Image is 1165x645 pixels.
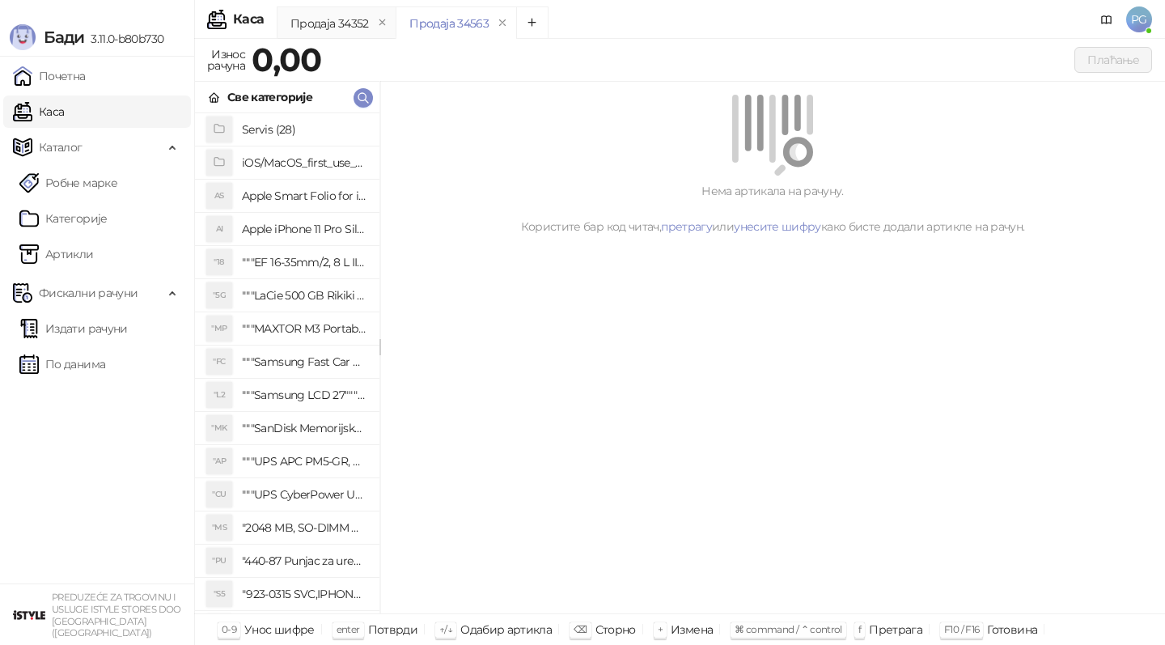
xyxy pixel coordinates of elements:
[39,131,83,163] span: Каталог
[372,16,393,30] button: remove
[987,619,1037,640] div: Готовина
[858,623,861,635] span: f
[242,548,366,574] h4: "440-87 Punjac za uredjaje sa micro USB portom 4/1, Stand."
[19,202,108,235] a: Категорије
[658,623,663,635] span: +
[19,348,105,380] a: По данима
[869,619,922,640] div: Претрага
[1094,6,1120,32] a: Документација
[195,113,379,613] div: grid
[206,349,232,375] div: "FC
[44,28,84,47] span: Бади
[206,316,232,342] div: "MP
[242,316,366,342] h4: """MAXTOR M3 Portable 2TB 2.5"""" crni eksterni hard disk HX-M201TCB/GM"""
[242,448,366,474] h4: """UPS APC PM5-GR, Essential Surge Arrest,5 utic_nica"""
[204,44,248,76] div: Износ рачуна
[492,16,513,30] button: remove
[13,60,86,92] a: Почетна
[13,95,64,128] a: Каса
[242,117,366,142] h4: Servis (28)
[19,312,128,345] a: Издати рачуни
[233,13,264,26] div: Каса
[206,282,232,308] div: "5G
[242,415,366,441] h4: """SanDisk Memorijska kartica 256GB microSDXC sa SD adapterom SDSQXA1-256G-GN6MA - Extreme PLUS, ...
[242,581,366,607] h4: "923-0315 SVC,IPHONE 5/5S BATTERY REMOVAL TRAY Držač za iPhone sa kojim se otvara display
[13,599,45,631] img: 64x64-companyLogo-77b92cf4-9946-4f36-9751-bf7bb5fd2c7d.png
[222,623,236,635] span: 0-9
[206,448,232,474] div: "AP
[206,482,232,507] div: "CU
[409,15,489,32] div: Продаја 34563
[242,183,366,209] h4: Apple Smart Folio for iPad mini (A17 Pro) - Sage
[516,6,549,39] button: Add tab
[52,592,181,639] small: PREDUZEĆE ZA TRGOVINU I USLUGE ISTYLE STORES DOO [GEOGRAPHIC_DATA] ([GEOGRAPHIC_DATA])
[19,167,117,199] a: Робне марке
[206,382,232,408] div: "L2
[735,623,842,635] span: ⌘ command / ⌃ control
[206,581,232,607] div: "S5
[39,277,138,309] span: Фискални рачуни
[206,515,232,541] div: "MS
[242,282,366,308] h4: """LaCie 500 GB Rikiki USB 3.0 / Ultra Compact & Resistant aluminum / USB 3.0 / 2.5"""""""
[242,249,366,275] h4: """EF 16-35mm/2, 8 L III USM"""
[19,238,94,270] a: ArtikliАртикли
[242,216,366,242] h4: Apple iPhone 11 Pro Silicone Case - Black
[252,40,321,79] strong: 0,00
[84,32,163,46] span: 3.11.0-b80b730
[227,88,312,106] div: Све категорије
[206,216,232,242] div: AI
[290,15,369,32] div: Продаја 34352
[595,619,636,640] div: Сторно
[10,24,36,50] img: Logo
[206,183,232,209] div: AS
[439,623,452,635] span: ↑/↓
[734,219,821,234] a: унесите шифру
[242,150,366,176] h4: iOS/MacOS_first_use_assistance (4)
[1126,6,1152,32] span: PG
[206,415,232,441] div: "MK
[944,623,979,635] span: F10 / F16
[574,623,587,635] span: ⌫
[242,349,366,375] h4: """Samsung Fast Car Charge Adapter, brzi auto punja_, boja crna"""
[337,623,360,635] span: enter
[206,548,232,574] div: "PU
[368,619,418,640] div: Потврди
[400,182,1146,236] div: Нема артикала на рачуну. Користите бар код читач, или како бисте додали артикле на рачун.
[460,619,552,640] div: Одабир артикла
[671,619,713,640] div: Измена
[242,482,366,507] h4: """UPS CyberPower UT650EG, 650VA/360W , line-int., s_uko, desktop"""
[1074,47,1152,73] button: Плаћање
[206,249,232,275] div: "18
[661,219,712,234] a: претрагу
[242,382,366,408] h4: """Samsung LCD 27"""" C27F390FHUXEN"""
[242,515,366,541] h4: "2048 MB, SO-DIMM DDRII, 667 MHz, Napajanje 1,8 0,1 V, Latencija CL5"
[244,619,315,640] div: Унос шифре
